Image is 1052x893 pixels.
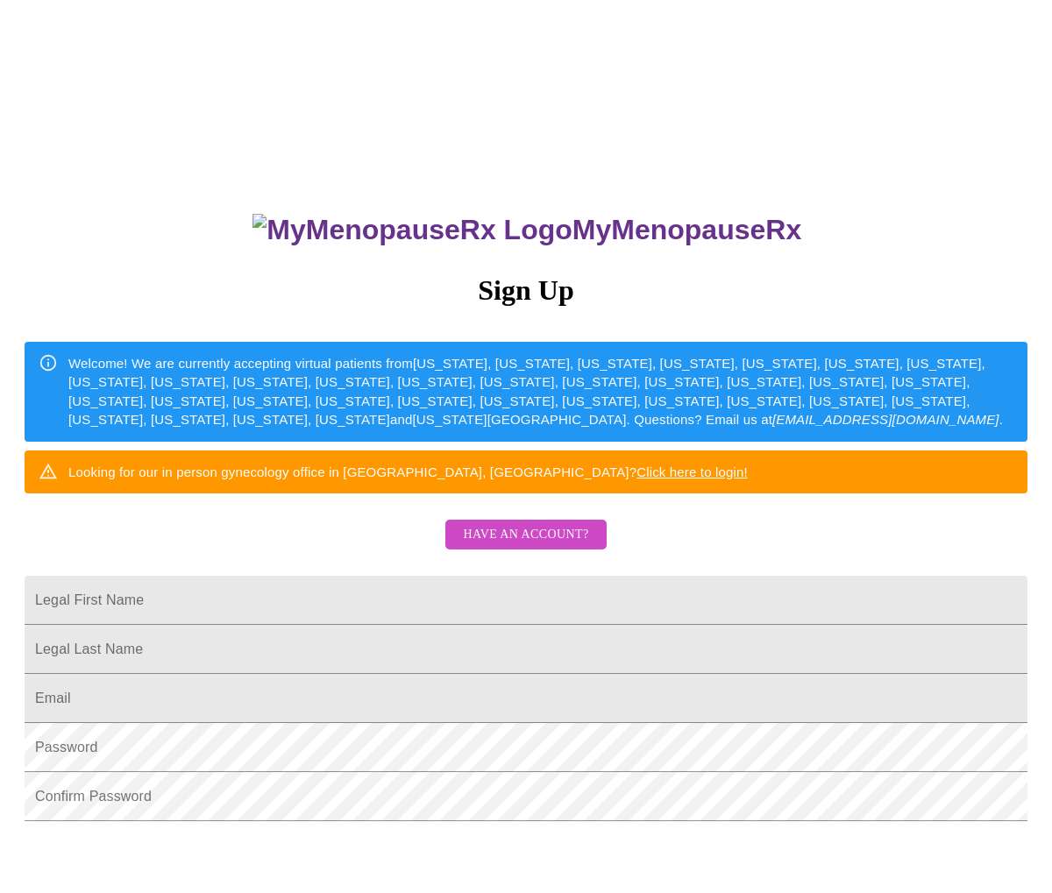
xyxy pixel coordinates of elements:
[25,274,1027,307] h3: Sign Up
[636,464,748,479] a: Click here to login!
[445,520,606,550] button: Have an account?
[68,347,1013,436] div: Welcome! We are currently accepting virtual patients from [US_STATE], [US_STATE], [US_STATE], [US...
[463,524,588,546] span: Have an account?
[252,214,572,246] img: MyMenopauseRx Logo
[68,456,748,488] div: Looking for our in person gynecology office in [GEOGRAPHIC_DATA], [GEOGRAPHIC_DATA]?
[772,412,999,427] em: [EMAIL_ADDRESS][DOMAIN_NAME]
[27,214,1028,246] h3: MyMenopauseRx
[441,539,610,554] a: Have an account?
